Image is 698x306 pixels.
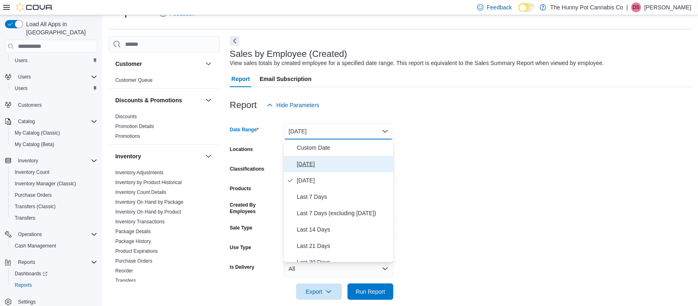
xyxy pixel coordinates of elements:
p: [PERSON_NAME] [644,2,691,12]
button: Inventory [15,156,41,166]
button: Users [8,83,101,94]
span: Transfers [11,213,97,223]
label: Products [230,185,251,192]
span: Purchase Orders [15,192,52,198]
button: Inventory Manager (Classic) [8,178,101,189]
span: Cash Management [15,243,56,249]
span: Report [231,71,250,87]
a: Customer Queue [115,77,153,83]
span: Users [11,56,97,65]
label: Date Range [230,126,259,133]
span: Users [11,83,97,93]
a: Inventory Manager (Classic) [11,179,79,189]
a: Reorder [115,268,133,274]
span: Last 30 Days [297,257,390,267]
span: Transfers (Classic) [15,203,56,210]
span: Reorder [115,268,133,274]
a: Inventory Count Details [115,189,166,195]
span: My Catalog (Classic) [15,130,60,136]
button: Inventory [115,152,202,160]
a: Users [11,56,31,65]
button: Operations [2,229,101,240]
button: Next [230,36,240,46]
span: Email Subscription [260,71,312,87]
span: DS [633,2,640,12]
a: Transfers (Classic) [11,202,59,211]
button: Operations [15,229,45,239]
span: Reports [11,280,97,290]
img: Cova [16,3,53,11]
span: Operations [18,231,42,238]
span: Feedback [487,3,512,11]
button: Reports [15,257,38,267]
a: Inventory by Product Historical [115,180,182,185]
a: My Catalog (Beta) [11,139,58,149]
a: Inventory Transactions [115,219,165,225]
span: Product Expirations [115,248,158,254]
button: Customer [115,60,202,68]
button: Export [296,283,342,300]
label: Use Type [230,244,251,251]
button: [DATE] [284,123,393,139]
button: My Catalog (Beta) [8,139,101,150]
a: Package Details [115,229,151,234]
button: Transfers [8,212,101,224]
span: Users [15,57,27,64]
button: Hide Parameters [263,97,323,113]
span: [DATE] [297,159,390,169]
a: Inventory On Hand by Product [115,209,181,215]
span: Operations [15,229,97,239]
span: Dashboards [11,269,97,279]
span: Transfers [15,215,35,221]
a: Dashboards [11,269,51,279]
span: Last 21 Days [297,241,390,251]
a: Inventory On Hand by Package [115,199,184,205]
span: Inventory [15,156,97,166]
a: Discounts [115,114,137,119]
button: Reports [2,256,101,268]
span: Catalog [15,117,97,126]
button: Discounts & Promotions [204,95,213,105]
div: View sales totals by created employee for a specified date range. This report is equivalent to th... [230,59,604,67]
a: Package History [115,239,151,244]
div: Customer [109,75,220,88]
p: | [626,2,628,12]
a: Promotion Details [115,124,154,129]
button: Catalog [2,116,101,127]
span: Discounts [115,113,137,120]
button: Users [15,72,34,82]
h3: Customer [115,60,142,68]
span: Inventory Manager (Classic) [11,179,97,189]
a: My Catalog (Classic) [11,128,63,138]
label: Is Delivery [230,264,254,270]
span: Promotions [115,133,140,139]
span: Transfers [115,277,136,284]
button: Cash Management [8,240,101,252]
span: My Catalog (Beta) [11,139,97,149]
span: Promotion Details [115,123,154,130]
a: Users [11,83,31,93]
label: Created By Employees [230,202,281,215]
button: Purchase Orders [8,189,101,201]
a: Transfers [11,213,38,223]
span: Reports [18,259,35,265]
span: Package Details [115,228,151,235]
span: Last 7 Days (excluding [DATE]) [297,208,390,218]
span: Inventory On Hand by Product [115,209,181,215]
div: Discounts & Promotions [109,112,220,144]
span: Inventory Count [11,167,97,177]
span: Purchase Orders [11,190,97,200]
span: Customers [15,100,97,110]
span: Inventory Manager (Classic) [15,180,76,187]
span: [DATE] [297,175,390,185]
span: Inventory Count [15,169,49,175]
span: Export [301,283,337,300]
h3: Report [230,100,257,110]
a: Cash Management [11,241,59,251]
a: Customers [15,100,45,110]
